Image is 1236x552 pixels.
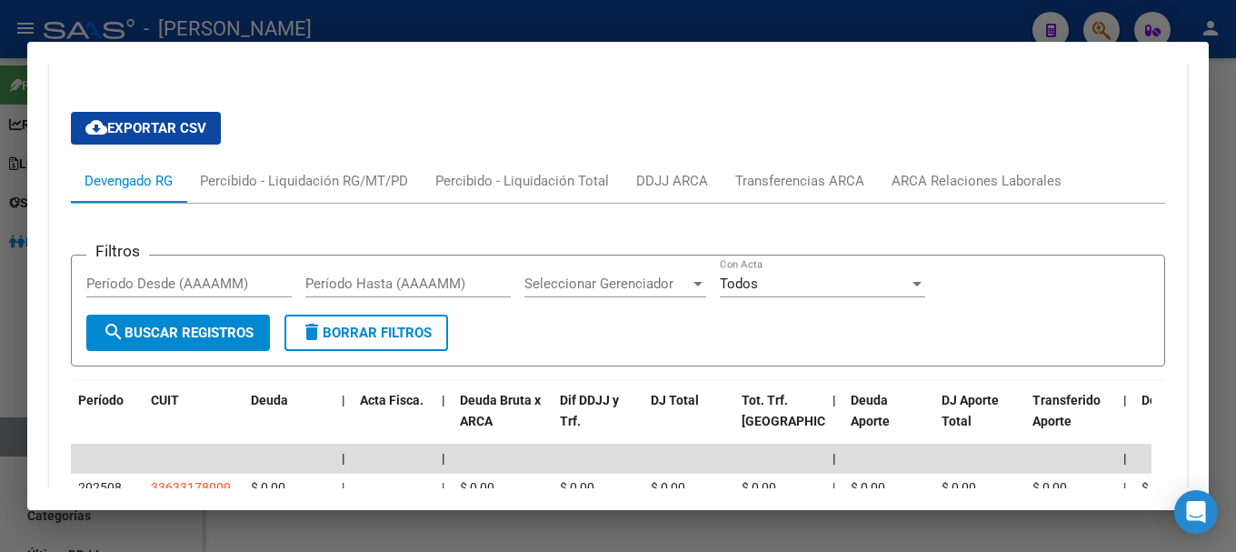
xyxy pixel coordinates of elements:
[636,171,708,191] div: DDJJ ARCA
[720,276,758,292] span: Todos
[453,381,553,461] datatable-header-cell: Deuda Bruta x ARCA
[643,381,734,461] datatable-header-cell: DJ Total
[1141,393,1216,407] span: Deuda Contr.
[103,321,125,343] mat-icon: search
[832,451,836,466] span: |
[460,393,541,428] span: Deuda Bruta x ARCA
[85,116,107,138] mat-icon: cloud_download
[200,171,408,191] div: Percibido - Liquidación RG/MT/PD
[934,381,1025,461] datatable-header-cell: DJ Aporte Total
[86,241,149,261] h3: Filtros
[460,480,494,495] span: $ 0,00
[85,120,206,136] span: Exportar CSV
[103,325,254,341] span: Buscar Registros
[524,276,690,292] span: Seleccionar Gerenciador
[342,480,344,495] span: |
[71,381,144,461] datatable-header-cell: Período
[1123,393,1127,407] span: |
[742,393,865,428] span: Tot. Trf. [GEOGRAPHIC_DATA]
[742,480,776,495] span: $ 0,00
[1174,490,1218,534] div: Open Intercom Messenger
[942,480,976,495] span: $ 0,00
[1134,381,1225,461] datatable-header-cell: Deuda Contr.
[435,171,609,191] div: Percibido - Liquidación Total
[442,451,445,466] span: |
[284,315,448,351] button: Borrar Filtros
[144,381,244,461] datatable-header-cell: CUIT
[442,393,445,407] span: |
[434,381,453,461] datatable-header-cell: |
[1123,451,1127,466] span: |
[360,393,424,407] span: Acta Fisca.
[85,171,173,191] div: Devengado RG
[851,393,890,428] span: Deuda Aporte
[251,480,285,495] span: $ 0,00
[832,480,835,495] span: |
[78,393,124,407] span: Período
[560,393,619,428] span: Dif DDJJ y Trf.
[1123,480,1126,495] span: |
[301,321,323,343] mat-icon: delete
[1032,480,1067,495] span: $ 0,00
[735,171,864,191] div: Transferencias ARCA
[1141,480,1176,495] span: $ 0,00
[86,315,270,351] button: Buscar Registros
[353,381,434,461] datatable-header-cell: Acta Fisca.
[342,393,345,407] span: |
[342,451,345,466] span: |
[1116,381,1134,461] datatable-header-cell: |
[301,325,432,341] span: Borrar Filtros
[651,480,685,495] span: $ 0,00
[71,112,221,145] button: Exportar CSV
[251,393,288,407] span: Deuda
[151,480,231,495] span: 33633178009
[843,381,934,461] datatable-header-cell: Deuda Aporte
[1032,393,1101,428] span: Transferido Aporte
[1025,381,1116,461] datatable-header-cell: Transferido Aporte
[442,480,444,495] span: |
[151,393,179,407] span: CUIT
[825,381,843,461] datatable-header-cell: |
[651,393,699,407] span: DJ Total
[553,381,643,461] datatable-header-cell: Dif DDJJ y Trf.
[78,480,122,495] span: 202508
[244,381,334,461] datatable-header-cell: Deuda
[892,171,1062,191] div: ARCA Relaciones Laborales
[734,381,825,461] datatable-header-cell: Tot. Trf. Bruto
[942,393,999,428] span: DJ Aporte Total
[832,393,836,407] span: |
[560,480,594,495] span: $ 0,00
[334,381,353,461] datatable-header-cell: |
[851,480,885,495] span: $ 0,00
